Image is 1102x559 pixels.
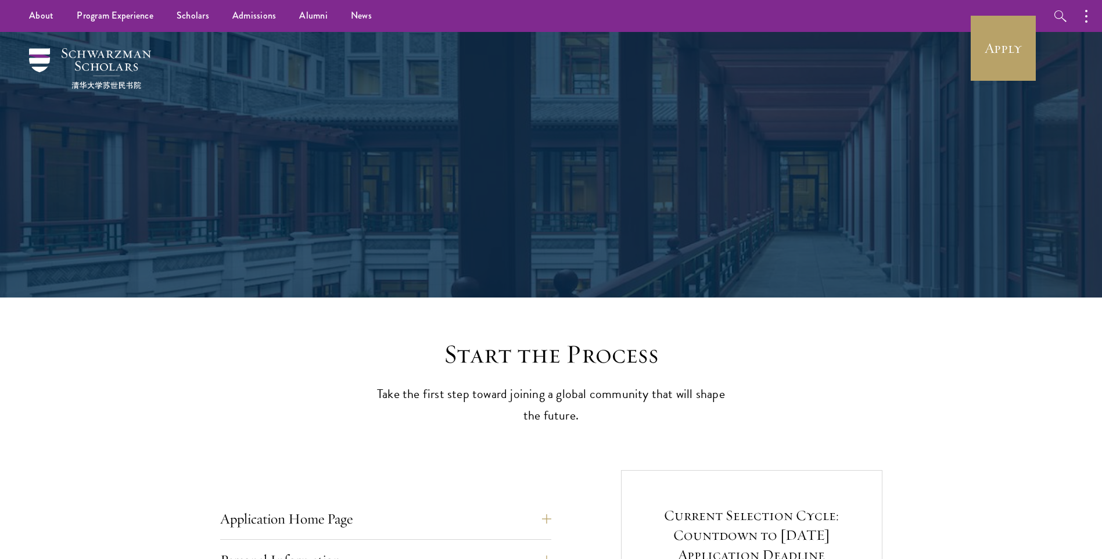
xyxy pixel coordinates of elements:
img: Schwarzman Scholars [29,48,151,89]
p: Take the first step toward joining a global community that will shape the future. [371,384,731,427]
h2: Start the Process [371,338,731,371]
button: Application Home Page [220,505,551,533]
a: Apply [971,16,1036,81]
